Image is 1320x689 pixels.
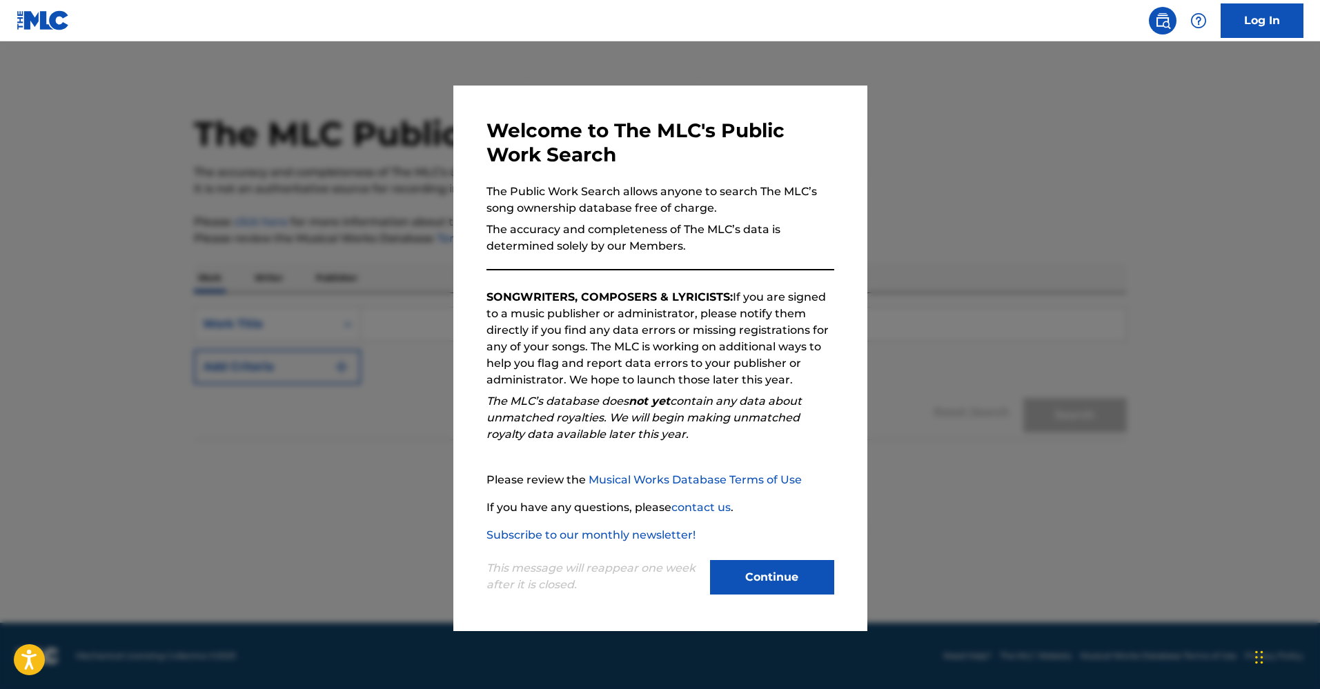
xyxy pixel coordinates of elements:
img: search [1154,12,1171,29]
button: Continue [710,560,834,595]
strong: SONGWRITERS, COMPOSERS & LYRICISTS: [486,290,733,303]
a: Musical Works Database Terms of Use [589,473,802,486]
iframe: Chat Widget [1251,623,1320,689]
a: Log In [1221,3,1303,38]
p: This message will reappear one week after it is closed. [486,560,702,593]
h3: Welcome to The MLC's Public Work Search [486,119,834,167]
p: The accuracy and completeness of The MLC’s data is determined solely by our Members. [486,221,834,254]
p: The Public Work Search allows anyone to search The MLC’s song ownership database free of charge. [486,183,834,217]
img: help [1190,12,1207,29]
strong: not yet [629,395,670,408]
p: If you have any questions, please . [486,499,834,516]
p: If you are signed to a music publisher or administrator, please notify them directly if you find ... [486,289,834,388]
div: Help [1185,7,1212,34]
a: contact us [671,501,731,514]
p: Please review the [486,472,834,488]
em: The MLC’s database does contain any data about unmatched royalties. We will begin making unmatche... [486,395,802,441]
div: Drag [1255,637,1263,678]
a: Public Search [1149,7,1176,34]
a: Subscribe to our monthly newsletter! [486,528,696,541]
img: MLC Logo [17,10,70,30]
